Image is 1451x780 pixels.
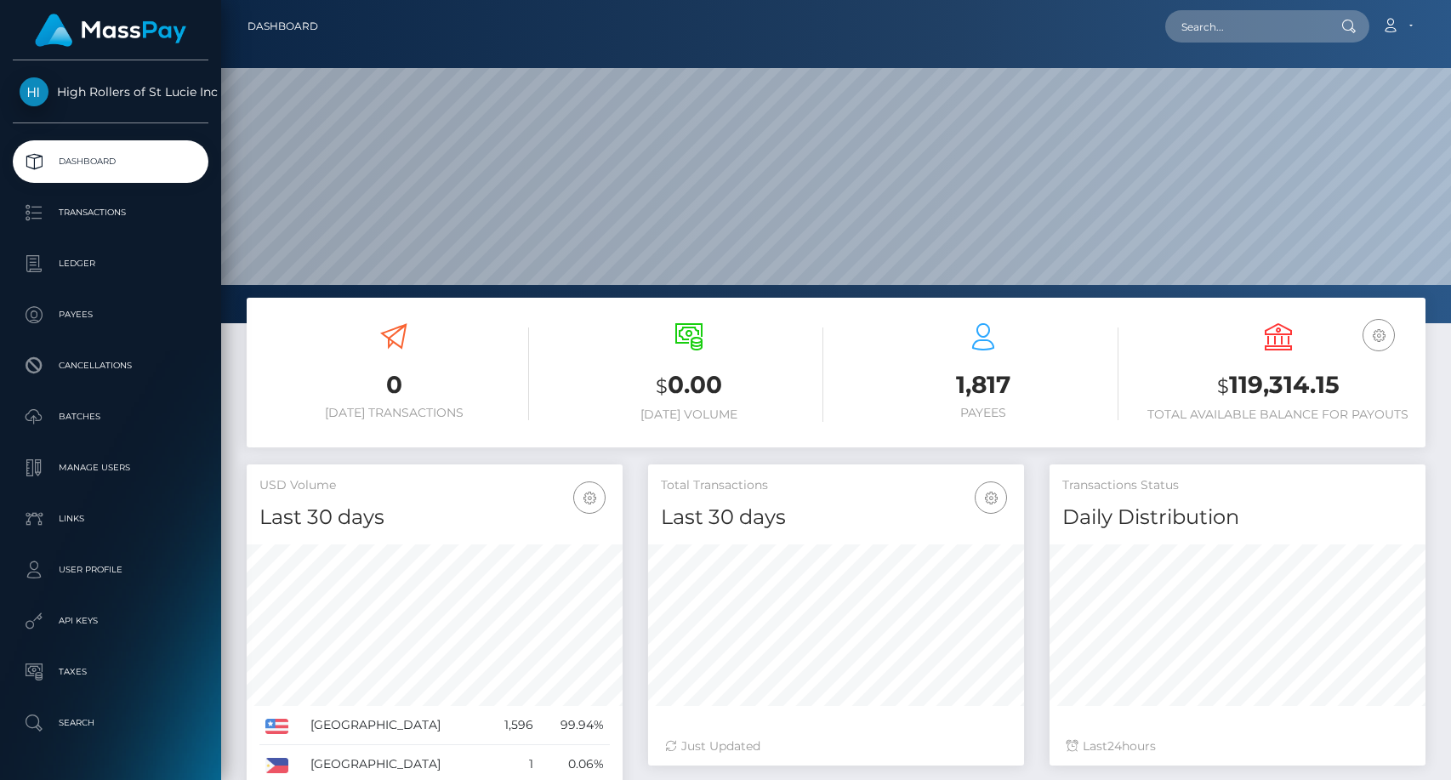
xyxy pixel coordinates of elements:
[20,455,202,481] p: Manage Users
[555,407,824,422] h6: [DATE] Volume
[1062,503,1413,532] h4: Daily Distribution
[13,140,208,183] a: Dashboard
[1144,368,1414,403] h3: 119,314.15
[259,503,610,532] h4: Last 30 days
[20,251,202,276] p: Ledger
[20,557,202,583] p: User Profile
[13,242,208,285] a: Ledger
[13,191,208,234] a: Transactions
[661,477,1011,494] h5: Total Transactions
[849,406,1118,420] h6: Payees
[13,702,208,744] a: Search
[13,344,208,387] a: Cancellations
[248,9,318,44] a: Dashboard
[20,200,202,225] p: Transactions
[13,293,208,336] a: Payees
[1067,737,1408,755] div: Last hours
[13,549,208,591] a: User Profile
[1217,374,1229,398] small: $
[265,719,288,734] img: US.png
[20,77,48,106] img: High Rollers of St Lucie Inc
[1165,10,1325,43] input: Search...
[20,404,202,430] p: Batches
[20,302,202,327] p: Payees
[1144,407,1414,422] h6: Total Available Balance for Payouts
[304,706,487,745] td: [GEOGRAPHIC_DATA]
[20,149,202,174] p: Dashboard
[20,659,202,685] p: Taxes
[20,710,202,736] p: Search
[265,758,288,773] img: PH.png
[555,368,824,403] h3: 0.00
[259,477,610,494] h5: USD Volume
[20,353,202,379] p: Cancellations
[13,396,208,438] a: Batches
[665,737,1007,755] div: Just Updated
[35,14,186,47] img: MassPay Logo
[20,506,202,532] p: Links
[1107,738,1122,754] span: 24
[259,406,529,420] h6: [DATE] Transactions
[1062,477,1413,494] h5: Transactions Status
[259,368,529,401] h3: 0
[661,503,1011,532] h4: Last 30 days
[539,706,610,745] td: 99.94%
[13,651,208,693] a: Taxes
[849,368,1118,401] h3: 1,817
[13,498,208,540] a: Links
[656,374,668,398] small: $
[13,447,208,489] a: Manage Users
[487,706,539,745] td: 1,596
[13,84,208,100] span: High Rollers of St Lucie Inc
[20,608,202,634] p: API Keys
[13,600,208,642] a: API Keys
